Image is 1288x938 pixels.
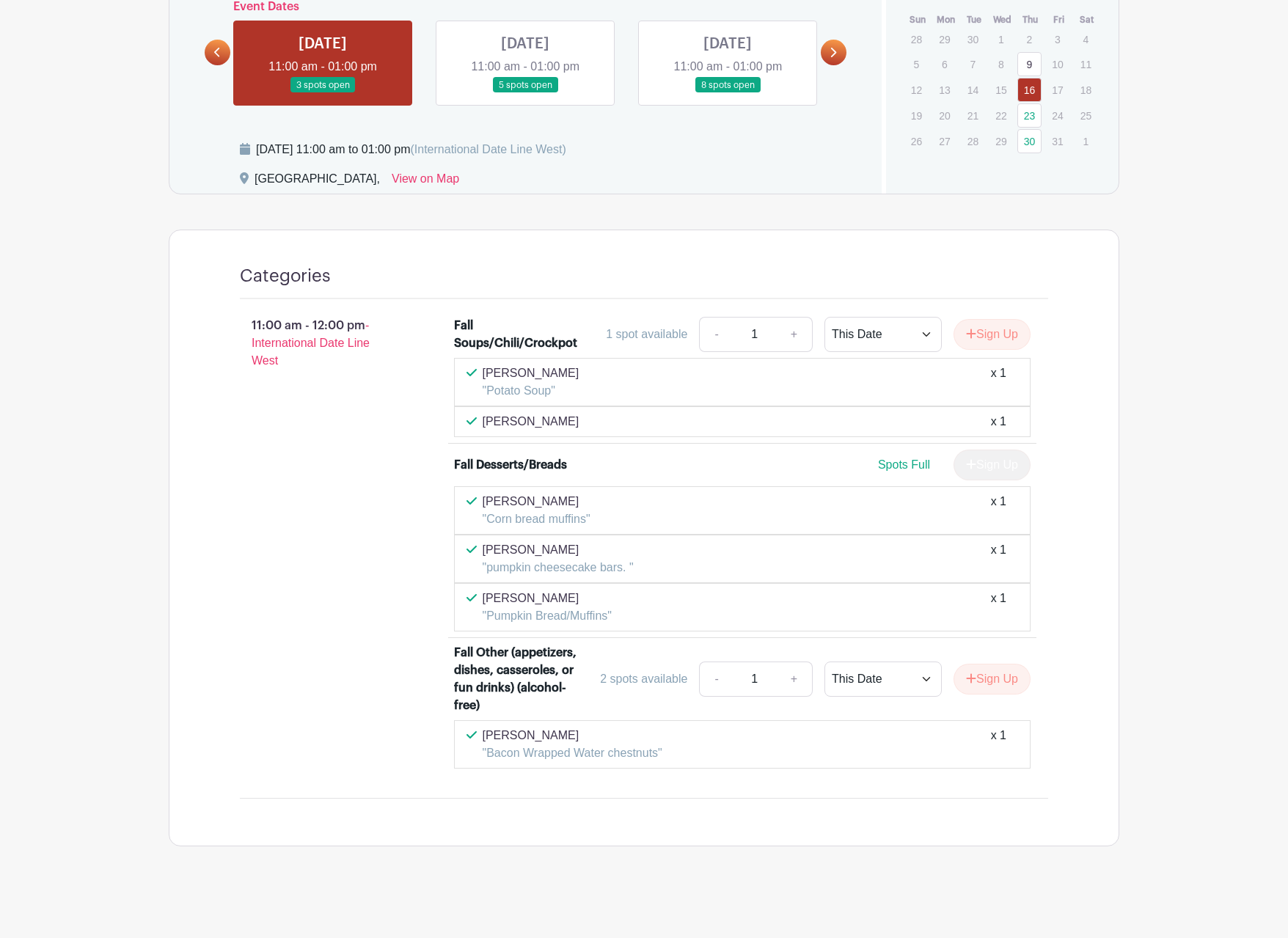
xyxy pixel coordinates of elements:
p: "pumpkin cheesecake bars. " [483,559,634,576]
p: 15 [989,78,1013,101]
th: Fri [1044,12,1073,27]
div: 2 spots available [600,670,687,688]
p: 12 [904,78,929,101]
p: [PERSON_NAME] [483,364,579,382]
p: "Pumpkin Bread/Muffins" [483,607,612,625]
p: 31 [1045,130,1069,153]
span: (International Date Line West) [410,143,566,155]
p: 26 [904,130,929,153]
a: - [699,662,733,697]
p: 5 [904,53,929,76]
p: 22 [989,104,1013,127]
p: 7 [961,53,985,76]
p: [PERSON_NAME] [483,727,662,744]
a: + [776,662,813,697]
p: 3 [1045,28,1069,51]
p: 2 [1017,28,1042,51]
a: 30 [1017,129,1042,153]
a: 16 [1017,78,1042,102]
div: x 1 [991,364,1006,400]
th: Wed [988,12,1017,27]
p: 27 [932,130,956,153]
p: [PERSON_NAME] [483,493,590,510]
div: [GEOGRAPHIC_DATA], [255,170,380,194]
button: Sign Up [954,319,1031,350]
p: 21 [961,104,985,127]
p: 17 [1045,78,1069,101]
span: - International Date Line West [252,319,370,367]
th: Mon [932,12,960,27]
p: 1 [989,28,1013,51]
p: 11 [1074,53,1098,76]
th: Tue [960,12,989,27]
th: Sun [904,12,932,27]
p: 30 [961,28,985,51]
a: 23 [1017,103,1042,128]
span: Spots Full [878,458,930,471]
p: "Corn bread muffins" [483,510,590,528]
p: [PERSON_NAME] [483,413,579,430]
p: [PERSON_NAME] [483,541,634,559]
p: 1 [1074,130,1098,153]
div: x 1 [991,541,1006,576]
div: Fall Other (appetizers, dishes, casseroles, or fun drinks) (alcohol-free) [454,644,581,714]
p: 28 [961,130,985,153]
p: 13 [932,78,956,101]
a: + [776,317,813,352]
div: Fall Desserts/Breads [454,456,567,474]
div: x 1 [991,727,1006,762]
p: 25 [1074,104,1098,127]
p: 20 [932,104,956,127]
a: 9 [1017,52,1042,76]
div: Fall Soups/Chili/Crockpot [454,317,581,352]
p: 10 [1045,53,1069,76]
a: - [699,317,733,352]
p: "Bacon Wrapped Water chestnuts" [483,744,662,762]
p: 29 [932,28,956,51]
p: 14 [961,78,985,101]
p: 6 [932,53,956,76]
a: View on Map [392,170,459,194]
p: [PERSON_NAME] [483,590,612,607]
th: Thu [1017,12,1045,27]
div: 1 spot available [606,326,687,343]
div: x 1 [991,590,1006,625]
p: 18 [1074,78,1098,101]
button: Sign Up [954,664,1031,695]
div: x 1 [991,493,1006,528]
h4: Categories [240,265,331,287]
p: "Potato Soup" [483,382,579,400]
p: 11:00 am - 12:00 pm [216,311,431,375]
p: 29 [989,130,1013,153]
p: 28 [904,28,929,51]
p: 4 [1074,28,1098,51]
div: [DATE] 11:00 am to 01:00 pm [256,141,566,158]
p: 19 [904,104,929,127]
div: x 1 [991,413,1006,430]
p: 24 [1045,104,1069,127]
th: Sat [1073,12,1102,27]
p: 8 [989,53,1013,76]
